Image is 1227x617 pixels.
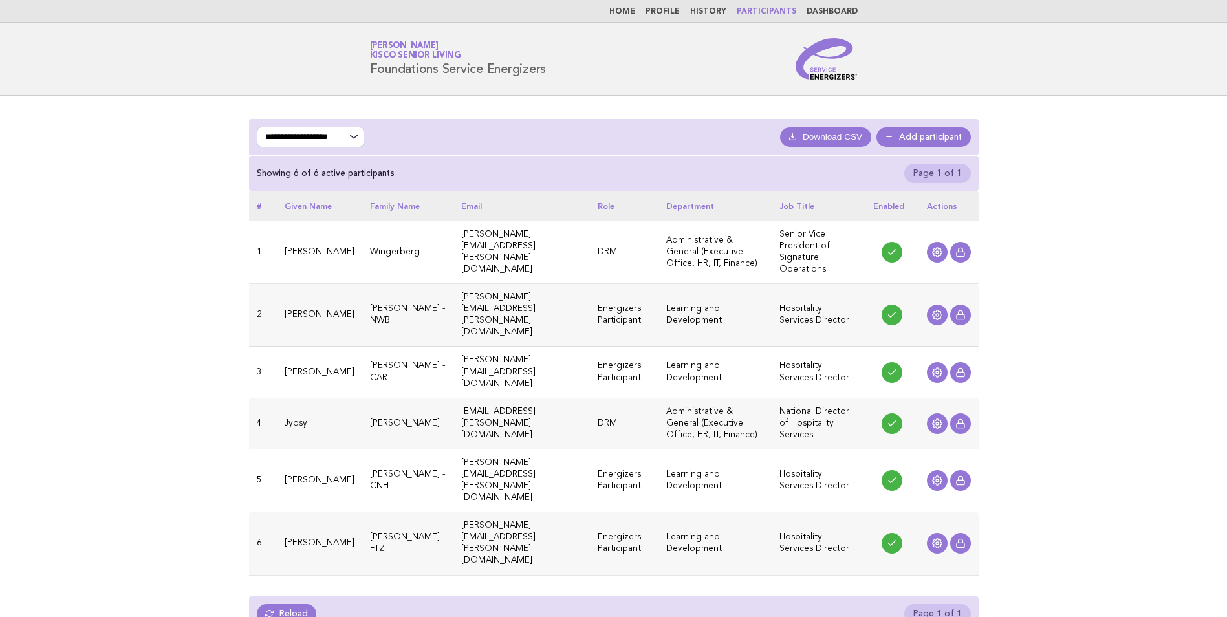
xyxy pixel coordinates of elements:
[658,449,772,512] td: Learning and Development
[249,284,277,347] td: 2
[277,221,362,283] td: [PERSON_NAME]
[370,52,461,60] span: Kisco Senior Living
[658,512,772,575] td: Learning and Development
[772,512,865,575] td: Hospitality Services Director
[249,347,277,398] td: 3
[453,191,589,221] th: Email
[590,284,659,347] td: Energizers Participant
[453,347,589,398] td: [PERSON_NAME][EMAIL_ADDRESS][DOMAIN_NAME]
[876,127,971,147] a: Add participant
[453,398,589,449] td: [EMAIL_ADDRESS][PERSON_NAME][DOMAIN_NAME]
[277,398,362,449] td: Jypsy
[772,284,865,347] td: Hospitality Services Director
[453,284,589,347] td: [PERSON_NAME][EMAIL_ADDRESS][PERSON_NAME][DOMAIN_NAME]
[590,191,659,221] th: Role
[277,284,362,347] td: [PERSON_NAME]
[249,221,277,283] td: 1
[590,221,659,283] td: DRM
[590,347,659,398] td: Energizers Participant
[277,512,362,575] td: [PERSON_NAME]
[658,284,772,347] td: Learning and Development
[658,221,772,283] td: Administrative & General (Executive Office, HR, IT, Finance)
[772,191,865,221] th: Job Title
[370,42,547,76] h1: Foundations Service Energizers
[658,347,772,398] td: Learning and Development
[249,191,277,221] th: #
[453,449,589,512] td: [PERSON_NAME][EMAIL_ADDRESS][PERSON_NAME][DOMAIN_NAME]
[658,398,772,449] td: Administrative & General (Executive Office, HR, IT, Finance)
[772,347,865,398] td: Hospitality Services Director
[590,398,659,449] td: DRM
[780,127,871,147] button: Download CSV
[362,347,454,398] td: [PERSON_NAME] - CAR
[590,449,659,512] td: Energizers Participant
[277,347,362,398] td: [PERSON_NAME]
[362,191,454,221] th: Family name
[646,8,680,16] a: Profile
[362,449,454,512] td: [PERSON_NAME] - CNH
[362,512,454,575] td: [PERSON_NAME] - FTZ
[658,191,772,221] th: Department
[807,8,858,16] a: Dashboard
[772,221,865,283] td: Senior Vice President of Signature Operations
[453,512,589,575] td: [PERSON_NAME][EMAIL_ADDRESS][PERSON_NAME][DOMAIN_NAME]
[249,449,277,512] td: 5
[772,398,865,449] td: National Director of Hospitality Services
[796,38,858,80] img: Service Energizers
[249,398,277,449] td: 4
[277,449,362,512] td: [PERSON_NAME]
[690,8,726,16] a: History
[249,512,277,575] td: 6
[257,168,395,179] div: Showing 6 of 6 active participants
[370,41,461,60] a: [PERSON_NAME]Kisco Senior Living
[362,398,454,449] td: [PERSON_NAME]
[590,512,659,575] td: Energizers Participant
[277,191,362,221] th: Given name
[362,221,454,283] td: Wingerberg
[865,191,919,221] th: Enabled
[362,284,454,347] td: [PERSON_NAME] - NWB
[737,8,796,16] a: Participants
[772,449,865,512] td: Hospitality Services Director
[453,221,589,283] td: [PERSON_NAME][EMAIL_ADDRESS][PERSON_NAME][DOMAIN_NAME]
[609,8,635,16] a: Home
